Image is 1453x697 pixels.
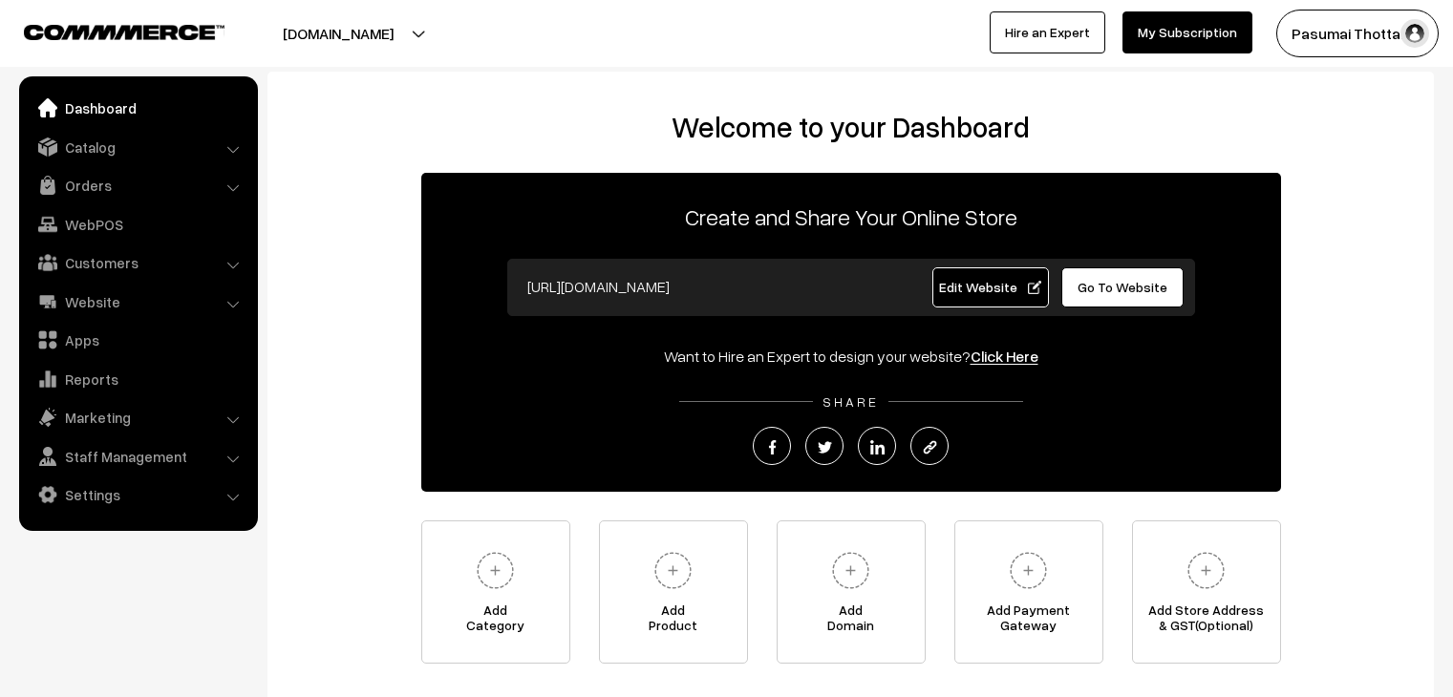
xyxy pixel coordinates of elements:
button: Pasumai Thotta… [1276,10,1439,57]
a: Website [24,285,251,319]
span: Edit Website [939,279,1041,295]
a: Reports [24,362,251,396]
a: Go To Website [1061,267,1185,307]
p: Create and Share Your Online Store [421,200,1281,234]
a: Click Here [971,347,1038,366]
a: Staff Management [24,439,251,474]
span: Go To Website [1078,279,1167,295]
h2: Welcome to your Dashboard [287,110,1415,144]
span: Add Store Address & GST(Optional) [1133,602,1280,641]
a: Customers [24,245,251,280]
a: AddProduct [599,520,748,664]
a: Apps [24,323,251,357]
img: user [1400,19,1429,48]
a: Catalog [24,130,251,164]
img: plus.svg [647,544,699,597]
span: Add Domain [778,602,925,641]
span: SHARE [813,393,888,410]
span: Add Product [600,602,747,641]
a: Hire an Expert [990,11,1105,53]
a: Add PaymentGateway [954,520,1103,664]
button: [DOMAIN_NAME] [216,10,460,57]
a: Settings [24,477,251,512]
img: COMMMERCE [24,25,224,39]
img: plus.svg [469,544,522,597]
span: Add Payment Gateway [955,602,1102,641]
a: WebPOS [24,207,251,242]
a: AddCategory [421,520,570,664]
a: Dashboard [24,91,251,125]
a: My Subscription [1122,11,1252,53]
a: Orders [24,168,251,202]
a: AddDomain [777,520,926,664]
a: Add Store Address& GST(Optional) [1132,520,1281,664]
a: Edit Website [932,267,1049,307]
a: Marketing [24,400,251,434]
img: plus.svg [824,544,877,597]
a: COMMMERCE [24,19,191,42]
img: plus.svg [1180,544,1232,597]
span: Add Category [422,602,569,641]
div: Want to Hire an Expert to design your website? [421,345,1281,368]
img: plus.svg [1002,544,1055,597]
